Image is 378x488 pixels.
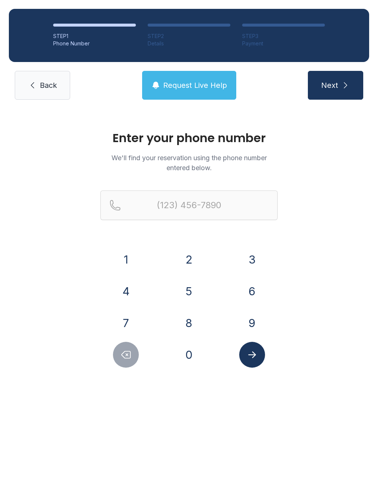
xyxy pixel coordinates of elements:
[53,40,136,47] div: Phone Number
[163,80,227,90] span: Request Live Help
[176,247,202,272] button: 2
[53,32,136,40] div: STEP 1
[100,153,278,173] p: We'll find your reservation using the phone number entered below.
[40,80,57,90] span: Back
[113,278,139,304] button: 4
[176,278,202,304] button: 5
[100,132,278,144] h1: Enter your phone number
[239,342,265,368] button: Submit lookup form
[321,80,338,90] span: Next
[239,247,265,272] button: 3
[100,190,278,220] input: Reservation phone number
[242,32,325,40] div: STEP 3
[148,40,230,47] div: Details
[113,310,139,336] button: 7
[176,342,202,368] button: 0
[148,32,230,40] div: STEP 2
[239,310,265,336] button: 9
[242,40,325,47] div: Payment
[176,310,202,336] button: 8
[113,247,139,272] button: 1
[239,278,265,304] button: 6
[113,342,139,368] button: Delete number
